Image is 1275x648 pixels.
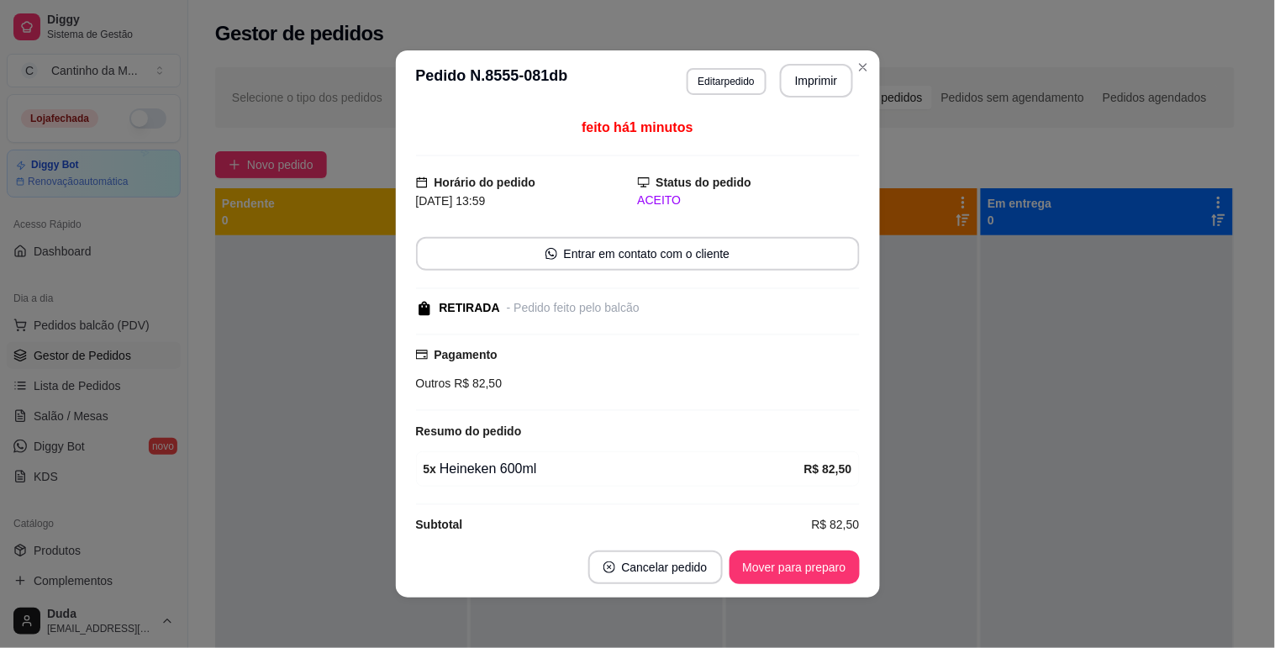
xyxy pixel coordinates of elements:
strong: Subtotal [416,518,463,531]
button: Close [850,54,877,81]
button: close-circleCancelar pedido [588,551,723,584]
strong: Status do pedido [656,176,752,189]
strong: Resumo do pedido [416,424,522,438]
span: R$ 82,50 [451,377,503,390]
span: [DATE] 13:59 [416,194,486,208]
strong: Pagamento [435,348,498,361]
span: close-circle [603,561,615,573]
span: whats-app [545,248,557,260]
span: credit-card [416,349,428,361]
button: Editarpedido [687,68,767,95]
div: RETIRADA [440,299,500,317]
span: calendar [416,176,428,188]
span: R$ 82,50 [812,515,860,534]
div: - Pedido feito pelo balcão [507,299,640,317]
h3: Pedido N. 8555-081db [416,64,568,97]
span: feito há 1 minutos [582,120,693,134]
strong: 5 x [424,462,437,476]
div: Heineken 600ml [424,459,804,479]
div: ACEITO [638,192,860,209]
span: desktop [638,176,650,188]
button: Mover para preparo [730,551,860,584]
button: whats-appEntrar em contato com o cliente [416,237,860,271]
button: Imprimir [780,64,853,97]
span: Outros [416,377,451,390]
strong: R$ 82,50 [804,462,852,476]
strong: Horário do pedido [435,176,536,189]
